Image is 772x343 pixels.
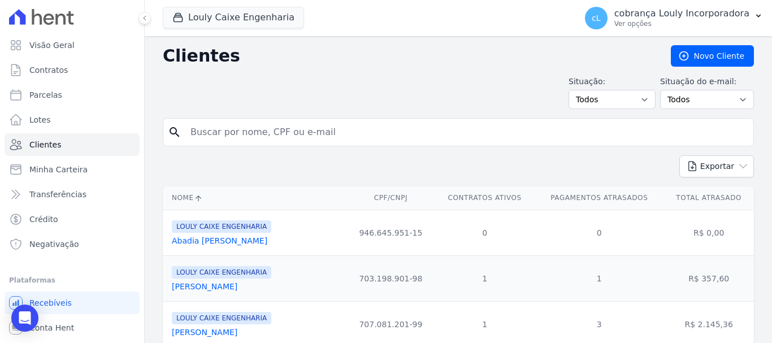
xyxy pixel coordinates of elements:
a: Negativação [5,233,140,255]
a: [PERSON_NAME] [172,282,237,291]
p: Ver opções [614,19,749,28]
span: Parcelas [29,89,62,101]
a: Recebíveis [5,292,140,314]
span: LOULY CAIXE ENGENHARIA [172,220,271,233]
span: Transferências [29,189,86,200]
a: Conta Hent [5,316,140,339]
th: Nome [163,186,347,210]
td: R$ 0,00 [663,210,754,255]
a: Transferências [5,183,140,206]
a: Clientes [5,133,140,156]
button: Exportar [679,155,754,177]
i: search [168,125,181,139]
th: Pagamentos Atrasados [535,186,663,210]
th: Total Atrasado [663,186,754,210]
label: Situação: [569,76,656,88]
input: Buscar por nome, CPF ou e-mail [184,121,749,144]
a: Abadia [PERSON_NAME] [172,236,267,245]
td: 1 [435,255,535,301]
button: Louly Caixe Engenharia [163,7,304,28]
span: Contratos [29,64,68,76]
span: Clientes [29,139,61,150]
a: Novo Cliente [671,45,754,67]
a: Minha Carteira [5,158,140,181]
button: cL cobrança Louly Incorporadora Ver opções [576,2,772,34]
a: Contratos [5,59,140,81]
td: 0 [535,210,663,255]
label: Situação do e-mail: [660,76,754,88]
div: Open Intercom Messenger [11,305,38,332]
span: LOULY CAIXE ENGENHARIA [172,312,271,324]
td: 703.198.901-98 [347,255,435,301]
span: Minha Carteira [29,164,88,175]
span: Recebíveis [29,297,72,309]
a: Crédito [5,208,140,231]
a: Parcelas [5,84,140,106]
td: 1 [535,255,663,301]
span: Crédito [29,214,58,225]
p: cobrança Louly Incorporadora [614,8,749,19]
th: Contratos Ativos [435,186,535,210]
span: Negativação [29,238,79,250]
td: 0 [435,210,535,255]
td: 946.645.951-15 [347,210,435,255]
span: LOULY CAIXE ENGENHARIA [172,266,271,279]
span: Visão Geral [29,40,75,51]
a: Visão Geral [5,34,140,57]
span: Conta Hent [29,322,74,333]
span: Lotes [29,114,51,125]
a: Lotes [5,108,140,131]
td: R$ 357,60 [663,255,754,301]
div: Plataformas [9,273,135,287]
th: CPF/CNPJ [347,186,435,210]
a: [PERSON_NAME] [172,328,237,337]
span: cL [592,14,601,22]
h2: Clientes [163,46,653,66]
